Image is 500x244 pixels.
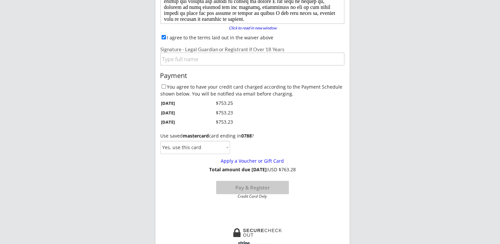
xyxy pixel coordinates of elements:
div: Payment [160,72,345,79]
div: CHECKOUT [243,228,282,237]
div: Click to read in new window [224,26,281,30]
div: Apply a Voucher or Gift Card [164,158,341,164]
div: $753.25 [201,100,233,106]
div: [DATE] [161,119,191,125]
strong: SECURE [243,228,264,233]
div: USD $763.28 [207,167,298,173]
strong: Total amount due [DATE]: [209,166,268,173]
div: [DATE] [161,100,191,106]
label: You agree to have your credit card charged according to the Payment Schedule shown below. You wil... [160,84,342,97]
strong: mastercard [183,133,209,139]
div: Credit Card Only [219,194,286,198]
input: Type full name [160,53,344,65]
button: Pay & Register [216,181,289,194]
div: Use saved card ending in ? [160,133,344,139]
strong: 0788 [241,133,252,139]
div: $753.23 [201,119,233,125]
label: I agree to the terms laid out in the waiver above [167,34,273,41]
div: [DATE] [161,110,191,116]
a: Click to read in new window [224,26,281,31]
div: Signature - Legal Guardian or Registrant if Over 18 Years [160,47,344,52]
div: $753.23 [201,109,233,116]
